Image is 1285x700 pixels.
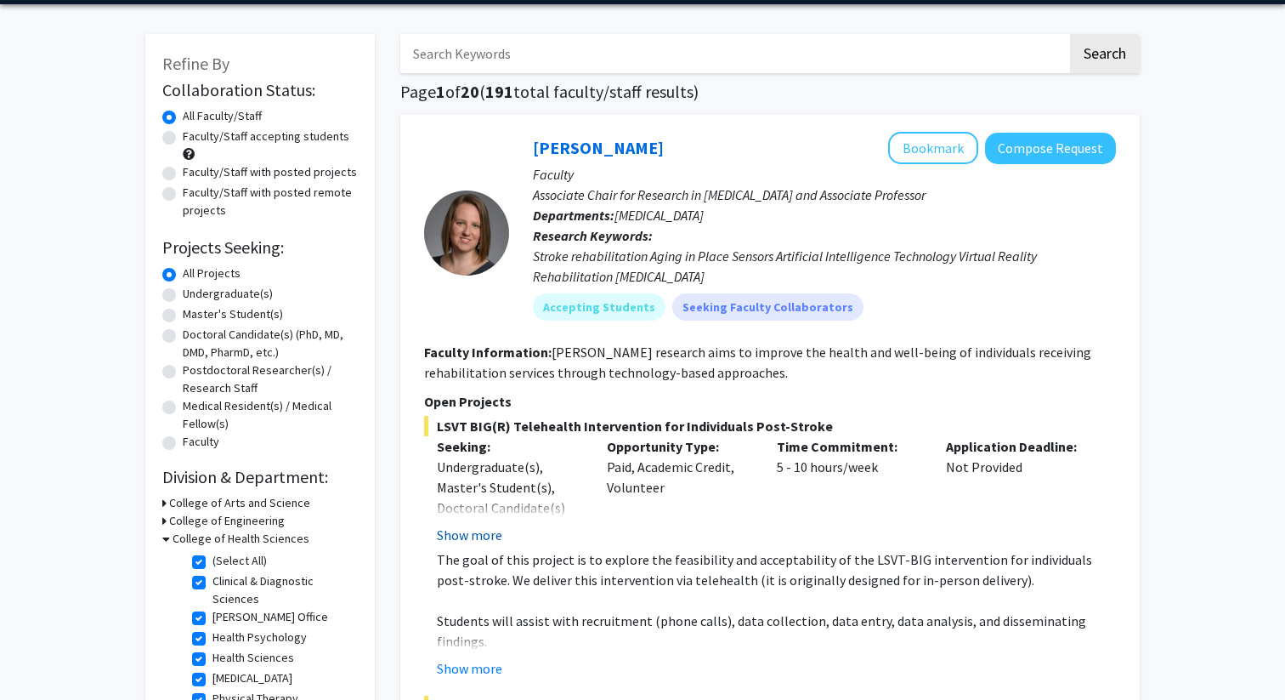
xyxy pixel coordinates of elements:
[162,80,358,100] h2: Collaboration Status:
[212,669,292,687] label: [MEDICAL_DATA]
[437,525,502,545] button: Show more
[162,467,358,487] h2: Division & Department:
[594,436,764,545] div: Paid, Academic Credit, Volunteer
[424,344,552,361] b: Faculty Information:
[162,237,358,258] h2: Projects Seeking:
[985,133,1116,164] button: Compose Request to Rachel Wolpert
[183,107,262,125] label: All Faculty/Staff
[212,608,328,626] label: [PERSON_NAME] Office
[400,34,1067,73] input: Search Keywords
[777,436,921,457] p: Time Commitment:
[533,293,665,321] mat-chip: Accepting Students
[533,227,653,244] b: Research Keywords:
[436,81,445,102] span: 1
[437,611,1116,652] p: Students will assist with recruitment (phone calls), data collection, data entry, data analysis, ...
[764,436,934,545] div: 5 - 10 hours/week
[485,81,513,102] span: 191
[183,397,358,433] label: Medical Resident(s) / Medical Fellow(s)
[13,623,72,687] iframe: Chat
[614,207,704,224] span: [MEDICAL_DATA]
[173,530,309,548] h3: College of Health Sciences
[672,293,863,321] mat-chip: Seeking Faculty Collaborators
[169,512,285,530] h3: College of Engineering
[212,552,267,570] label: (Select All)
[424,391,1116,412] p: Open Projects
[183,184,358,219] label: Faculty/Staff with posted remote projects
[183,285,273,303] label: Undergraduate(s)
[533,207,614,224] b: Departments:
[400,82,1140,102] h1: Page of ( total faculty/staff results)
[212,629,307,646] label: Health Psychology
[437,457,581,620] div: Undergraduate(s), Master's Student(s), Doctoral Candidate(s) (PhD, MD, DMD, PharmD, etc.), Postdo...
[169,494,310,512] h3: College of Arts and Science
[183,163,357,181] label: Faculty/Staff with posted projects
[183,128,349,145] label: Faculty/Staff accepting students
[533,164,1116,185] p: Faculty
[424,416,1116,436] span: LSVT BIG(R) Telehealth Intervention for Individuals Post-Stroke
[162,53,229,74] span: Refine By
[607,436,751,457] p: Opportunity Type:
[533,185,1116,205] p: Associate Chair for Research in [MEDICAL_DATA] and Associate Professor
[424,344,1091,381] fg-read-more: [PERSON_NAME] research aims to improve the health and well-being of individuals receiving rehabil...
[461,81,479,102] span: 20
[183,305,283,323] label: Master's Student(s)
[1070,34,1140,73] button: Search
[183,326,358,361] label: Doctoral Candidate(s) (PhD, MD, DMD, PharmD, etc.)
[946,436,1090,457] p: Application Deadline:
[933,436,1103,545] div: Not Provided
[888,132,978,164] button: Add Rachel Wolpert to Bookmarks
[183,265,241,282] label: All Projects
[183,361,358,397] label: Postdoctoral Researcher(s) / Research Staff
[212,649,294,667] label: Health Sciences
[183,433,219,451] label: Faculty
[533,246,1116,287] div: Stroke rehabilitation Aging in Place Sensors Artificial Intelligence Technology Virtual Reality R...
[212,572,354,608] label: Clinical & Diagnostic Sciences
[533,137,664,158] a: [PERSON_NAME]
[437,549,1116,590] p: The goal of this project is to explore the feasibility and acceptability of the LSVT-BIG interven...
[437,658,502,679] button: Show more
[437,436,581,457] p: Seeking:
